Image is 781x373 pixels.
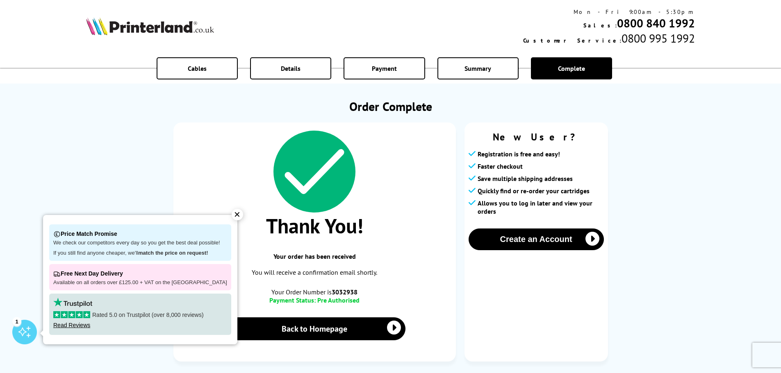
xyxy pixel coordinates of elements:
img: trustpilot rating [53,298,92,307]
span: Faster checkout [478,162,523,170]
span: Your Order Number is [182,288,448,296]
p: Available on all orders over £125.00 + VAT on the [GEOGRAPHIC_DATA] [53,279,227,286]
p: Price Match Promise [53,228,227,240]
strong: match the price on request! [138,250,208,256]
p: If you still find anyone cheaper, we'll [53,250,227,257]
div: 1 [12,317,21,326]
span: New User? [469,131,604,143]
span: Customer Service: [523,37,622,44]
span: Summary [465,64,491,72]
span: 0800 995 1992 [622,31,695,46]
button: Create an Account [469,228,604,250]
p: Rated 5.0 on Trustpilot (over 8,000 reviews) [53,311,227,319]
span: Cables [188,64,207,72]
span: Payment [372,64,397,72]
h1: Order Complete [173,98,608,114]
img: stars-5.svg [53,311,90,318]
span: Thank You! [182,212,448,239]
b: 3032938 [332,288,357,296]
img: Printerland Logo [86,17,214,35]
span: Payment Status: [269,296,316,304]
span: Allows you to log in later and view your orders [478,199,604,215]
span: Registration is free and easy! [478,150,560,158]
div: Mon - Fri 9:00am - 5:30pm [523,8,695,16]
span: Pre Authorised [317,296,360,304]
a: Back to Homepage [223,317,406,340]
span: Complete [558,64,585,72]
p: Free Next Day Delivery [53,268,227,279]
span: Details [281,64,301,72]
span: Save multiple shipping addresses [478,174,573,183]
span: Your order has been received [182,252,448,260]
a: Read Reviews [53,322,90,328]
span: Sales: [583,22,617,29]
p: You will receive a confirmation email shortly. [182,267,448,278]
span: Quickly find or re-order your cartridges [478,187,590,195]
a: 0800 840 1992 [617,16,695,31]
p: We check our competitors every day so you get the best deal possible! [53,240,227,246]
div: ✕ [232,209,243,220]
